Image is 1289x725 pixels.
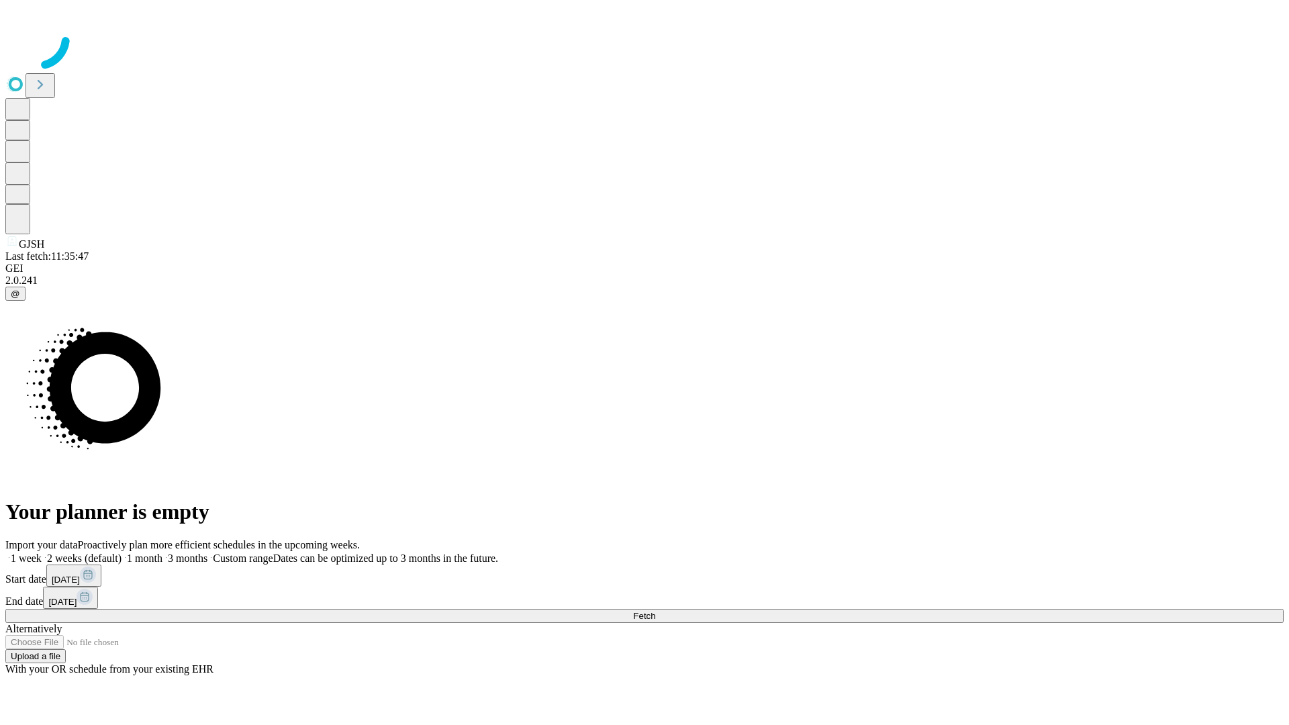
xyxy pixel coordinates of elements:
[5,587,1284,609] div: End date
[127,552,162,564] span: 1 month
[5,262,1284,275] div: GEI
[5,649,66,663] button: Upload a file
[168,552,207,564] span: 3 months
[5,275,1284,287] div: 2.0.241
[47,552,122,564] span: 2 weeks (default)
[52,575,80,585] span: [DATE]
[5,565,1284,587] div: Start date
[5,539,78,550] span: Import your data
[48,597,77,607] span: [DATE]
[273,552,498,564] span: Dates can be optimized up to 3 months in the future.
[5,609,1284,623] button: Fetch
[5,623,62,634] span: Alternatively
[5,663,213,675] span: With your OR schedule from your existing EHR
[633,611,655,621] span: Fetch
[43,587,98,609] button: [DATE]
[11,289,20,299] span: @
[46,565,101,587] button: [DATE]
[5,499,1284,524] h1: Your planner is empty
[78,539,360,550] span: Proactively plan more efficient schedules in the upcoming weeks.
[19,238,44,250] span: GJSH
[11,552,42,564] span: 1 week
[5,250,89,262] span: Last fetch: 11:35:47
[5,287,26,301] button: @
[213,552,273,564] span: Custom range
